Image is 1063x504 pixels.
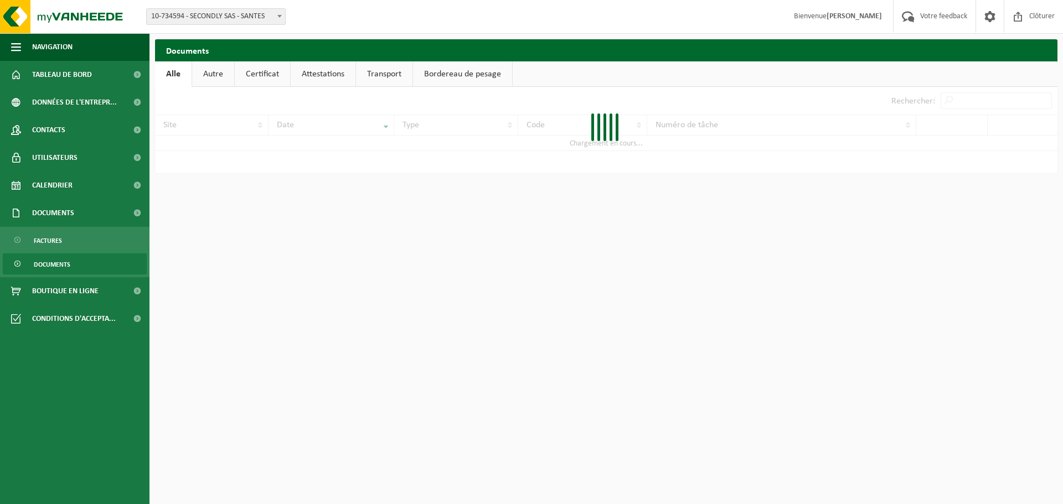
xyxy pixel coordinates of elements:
[32,116,65,144] span: Contacts
[155,39,1057,61] h2: Documents
[146,8,286,25] span: 10-734594 - SECONDLY SAS - SANTES
[827,12,882,20] strong: [PERSON_NAME]
[34,254,70,275] span: Documents
[34,230,62,251] span: Factures
[32,305,116,332] span: Conditions d'accepta...
[32,199,74,227] span: Documents
[413,61,512,87] a: Bordereau de pesage
[3,253,147,274] a: Documents
[3,230,147,251] a: Factures
[32,89,117,116] span: Données de l'entrepr...
[356,61,412,87] a: Transport
[155,61,192,87] a: Alle
[32,172,73,199] span: Calendrier
[32,144,78,172] span: Utilisateurs
[32,277,99,305] span: Boutique en ligne
[291,61,355,87] a: Attestations
[192,61,234,87] a: Autre
[32,33,73,61] span: Navigation
[235,61,290,87] a: Certificat
[32,61,92,89] span: Tableau de bord
[147,9,285,24] span: 10-734594 - SECONDLY SAS - SANTES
